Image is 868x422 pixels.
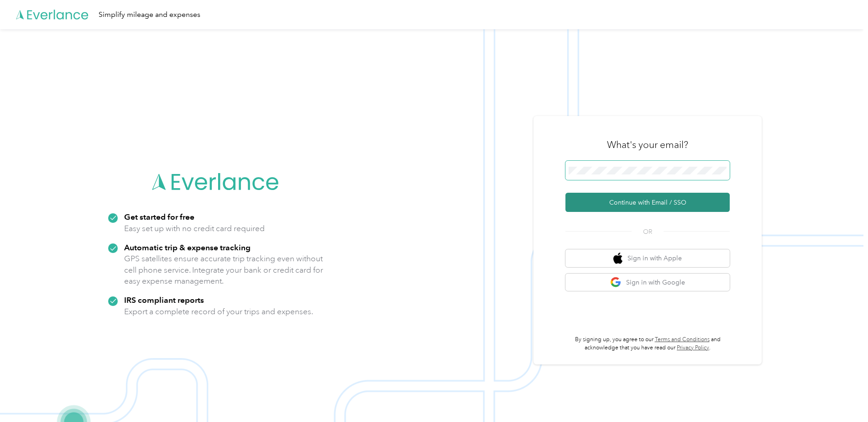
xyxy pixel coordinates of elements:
[610,277,622,288] img: google logo
[565,193,730,212] button: Continue with Email / SSO
[632,227,664,237] span: OR
[124,243,251,252] strong: Automatic trip & expense tracking
[677,344,709,351] a: Privacy Policy
[124,223,265,234] p: Easy set up with no credit card required
[655,336,710,343] a: Terms and Conditions
[124,295,204,305] strong: IRS compliant reports
[124,306,313,317] p: Export a complete record of your trips and expenses.
[124,212,194,222] strong: Get started for free
[565,336,730,352] p: By signing up, you agree to our and acknowledge that you have read our .
[565,274,730,291] button: google logoSign in with Google
[99,9,200,21] div: Simplify mileage and expenses
[607,138,688,151] h3: What's your email?
[565,249,730,267] button: apple logoSign in with Apple
[124,253,324,287] p: GPS satellites ensure accurate trip tracking even without cell phone service. Integrate your bank...
[613,253,622,264] img: apple logo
